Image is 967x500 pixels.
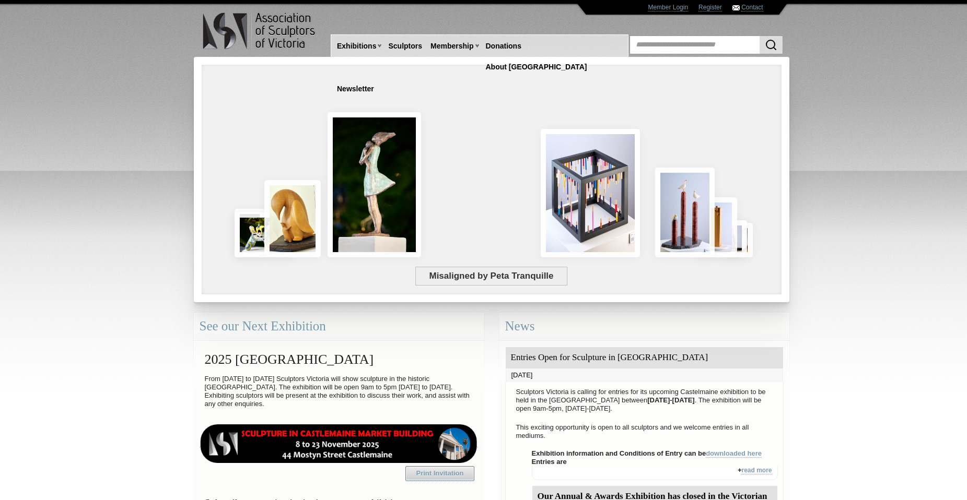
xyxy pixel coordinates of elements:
a: downloaded here [706,449,762,458]
img: Rising Tides [655,168,715,257]
img: Connection [328,112,421,257]
span: Misaligned by Peta Tranquille [415,267,567,285]
div: See our Next Exhibition [194,313,484,340]
div: + [532,466,778,480]
img: Search [765,39,777,51]
a: Membership [426,37,477,56]
img: logo.png [202,10,317,52]
div: News [499,313,789,340]
a: Newsletter [333,79,378,99]
div: Entries Open for Sculpture in [GEOGRAPHIC_DATA] [506,347,783,368]
a: Donations [482,37,526,56]
img: Misaligned [541,129,639,257]
strong: Exhibition information and Conditions of Entry can be [532,449,762,458]
div: [DATE] [506,368,783,382]
strong: [DATE]-[DATE] [647,396,695,404]
p: Sculptors Victoria is calling for entries for its upcoming Castelmaine exhibition to be held in t... [511,385,778,415]
a: Register [698,4,722,11]
a: About [GEOGRAPHIC_DATA] [482,57,591,77]
img: castlemaine-ldrbd25v2.png [200,424,478,463]
a: Contact [741,4,763,11]
img: Contact ASV [732,5,740,10]
a: Sculptors [384,37,426,56]
h2: 2025 [GEOGRAPHIC_DATA] [200,347,478,372]
a: read more [741,467,772,474]
p: This exciting opportunity is open to all sculptors and we welcome entries in all mediums. [511,421,778,443]
a: Member Login [648,4,688,11]
img: Little Frog. Big Climb [696,197,737,257]
a: Print Invitation [405,466,474,481]
p: From [DATE] to [DATE] Sculptors Victoria will show sculpture in the historic [GEOGRAPHIC_DATA]. T... [200,372,478,411]
a: Exhibitions [333,37,380,56]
